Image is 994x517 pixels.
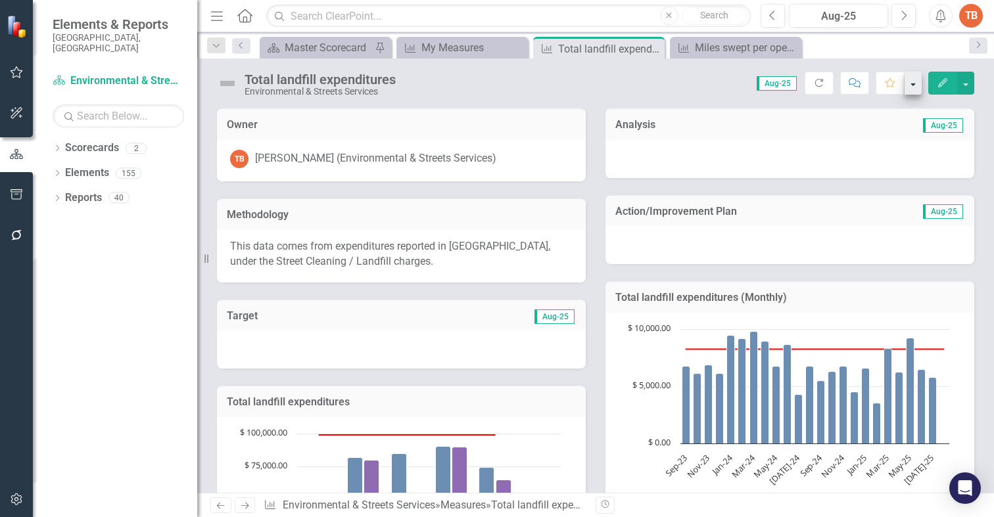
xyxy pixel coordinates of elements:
[240,426,287,438] text: $ 100,000.00
[901,452,936,487] text: [DATE]-25
[851,392,859,443] path: Dec-24, 4,529.46. Monthly Performance.
[421,39,525,56] div: My Measures
[245,72,396,87] div: Total landfill expenditures
[53,74,184,89] a: Environmental & Streets Services
[884,348,892,443] path: Mar-25, 8,328.21. Monthly Performance.
[772,366,780,443] path: May-24, 6,761.7. Monthly Performance.
[230,239,573,269] p: This data comes from expenditures reported in [GEOGRAPHIC_DATA], under the Street Cleaning / Land...
[700,10,728,20] span: Search
[264,498,586,513] div: » »
[959,4,983,28] button: TB
[53,32,184,54] small: [GEOGRAPHIC_DATA], [GEOGRAPHIC_DATA]
[795,394,803,443] path: Jul-24, 4,273.65. Monthly Performance.
[818,451,847,480] text: Nov-24
[729,451,757,480] text: Mar-24
[615,119,787,131] h3: Analysis
[682,7,747,25] button: Search
[828,371,836,443] path: Oct-24, 6,292.11. Monthly Performance.
[615,292,964,303] h3: Total landfill expenditures (Monthly)
[873,403,881,443] path: Feb-25, 3,530.43. Monthly Performance.
[761,341,769,443] path: Apr-24, 8,936.74. Monthly Performance.
[227,396,576,408] h3: Total landfill expenditures
[400,39,525,56] a: My Measures
[694,373,701,443] path: Oct-23, 6,092.49. Monthly Performance.
[263,39,371,56] a: Master Scorecard
[864,452,891,480] text: Mar-25
[227,209,576,221] h3: Methodology
[615,206,876,217] h3: Action/Improvement Plan
[684,452,712,480] text: Nov-23
[793,9,884,24] div: Aug-25
[840,366,847,443] path: Nov-24, 6,729.15. Monthly Performance.
[65,166,109,181] a: Elements
[949,472,981,504] div: Open Intercom Messenger
[245,87,396,97] div: Environmental & Streets Services
[245,492,287,504] text: $ 50,000.00
[738,338,746,443] path: Feb-24, 9,164.47. Monthly Performance.
[65,191,102,206] a: Reports
[255,151,496,166] div: [PERSON_NAME] (Environmental & Streets Services)
[682,366,690,443] path: Sep-23, 6,760.79. Monthly Performance.
[663,452,690,479] text: Sep-23
[757,76,797,91] span: Aug-25
[789,4,888,28] button: Aug-25
[716,373,724,443] path: Dec-23, 6,139.08. Monthly Performance.
[817,380,825,443] path: Sep-24, 5,462.61. Monthly Performance.
[895,372,903,443] path: Apr-25, 6,218.94. Monthly Performance.
[126,143,147,154] div: 2
[751,451,780,480] text: May-24
[227,310,376,322] h3: Target
[695,39,798,56] div: Miles swept per operator per day
[705,365,713,443] path: Nov-23, 6,872.04. Monthly Performance.
[285,39,371,56] div: Master Scorecard
[626,490,644,508] button: View chart menu, Chart
[886,452,914,480] text: May-25
[53,104,184,127] input: Search Below...
[534,309,575,324] span: Aug-25
[923,118,963,133] span: Aug-25
[266,5,751,28] input: Search ClearPoint...
[727,335,735,443] path: Jan-24, 9,440.04. Monthly Performance.
[317,432,498,438] g: Target, series 2 of 3. Line with 6 data points.
[283,499,435,511] a: Environmental & Streets Services
[784,344,792,443] path: Jun-24, 8,666.55. Monthly Performance.
[116,168,141,179] div: 155
[632,379,671,391] text: $ 5,000.00
[918,369,926,443] path: Jun-25, 6,462.39. Monthly Performance.
[806,366,814,443] path: Aug-24, 6,753.39. Monthly Performance.
[65,141,119,156] a: Scorecards
[491,499,611,511] div: Total landfill expenditures
[923,204,963,219] span: Aug-25
[709,451,735,478] text: Jan-24
[797,451,825,479] text: Sep-24
[684,346,947,351] g: Monthly Target, series 2 of 2. Line with 24 data points.
[648,436,671,448] text: $ 0.00
[750,331,758,443] path: Mar-24, 9,825.57. Monthly Performance.
[907,338,914,443] path: May-25, 9,241.41. Monthly Performance.
[53,16,184,32] span: Elements & Reports
[7,15,30,38] img: ClearPoint Strategy
[440,499,486,511] a: Measures
[682,329,945,444] g: Monthly Performance, series 1 of 2. Bar series with 24 bars.
[217,73,238,94] img: Not Defined
[245,459,287,471] text: $ 75,000.00
[108,192,130,204] div: 40
[628,322,671,334] text: $ 10,000.00
[558,41,661,57] div: Total landfill expenditures
[227,119,576,131] h3: Owner
[767,451,803,487] text: [DATE]-24
[862,368,870,443] path: Jan-25, 6,570.64. Monthly Performance.
[929,377,937,443] path: Jul-25, 5,784.63. Monthly Performance.
[843,452,869,478] text: Jan-25
[673,39,798,56] a: Miles swept per operator per day
[230,150,248,168] div: TB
